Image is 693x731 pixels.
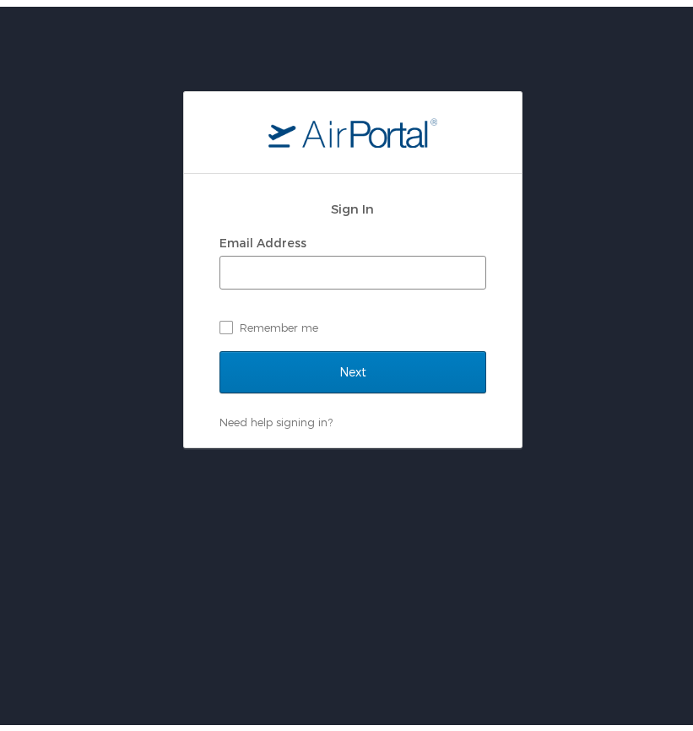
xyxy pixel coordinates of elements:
h2: Sign In [219,192,486,212]
input: Next [219,344,486,387]
label: Email Address [219,229,306,243]
label: Remember me [219,308,486,333]
a: Need help signing in? [219,409,333,422]
img: logo [268,111,437,141]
